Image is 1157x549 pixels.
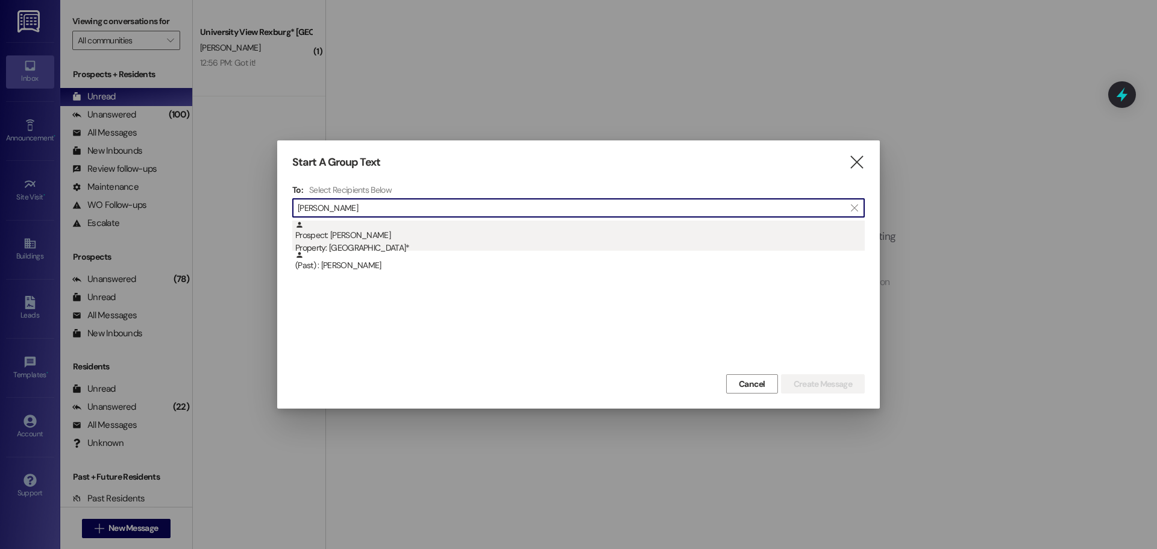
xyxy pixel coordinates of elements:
[295,221,865,255] div: Prospect: [PERSON_NAME]
[845,199,864,217] button: Clear text
[292,155,380,169] h3: Start A Group Text
[295,251,865,272] div: (Past) : [PERSON_NAME]
[298,199,845,216] input: Search for any contact or apartment
[851,203,858,213] i: 
[726,374,778,394] button: Cancel
[309,184,392,195] h4: Select Recipients Below
[295,242,865,254] div: Property: [GEOGRAPHIC_DATA]*
[292,251,865,281] div: (Past) : [PERSON_NAME]
[292,184,303,195] h3: To:
[781,374,865,394] button: Create Message
[794,378,852,391] span: Create Message
[292,221,865,251] div: Prospect: [PERSON_NAME]Property: [GEOGRAPHIC_DATA]*
[848,156,865,169] i: 
[739,378,765,391] span: Cancel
